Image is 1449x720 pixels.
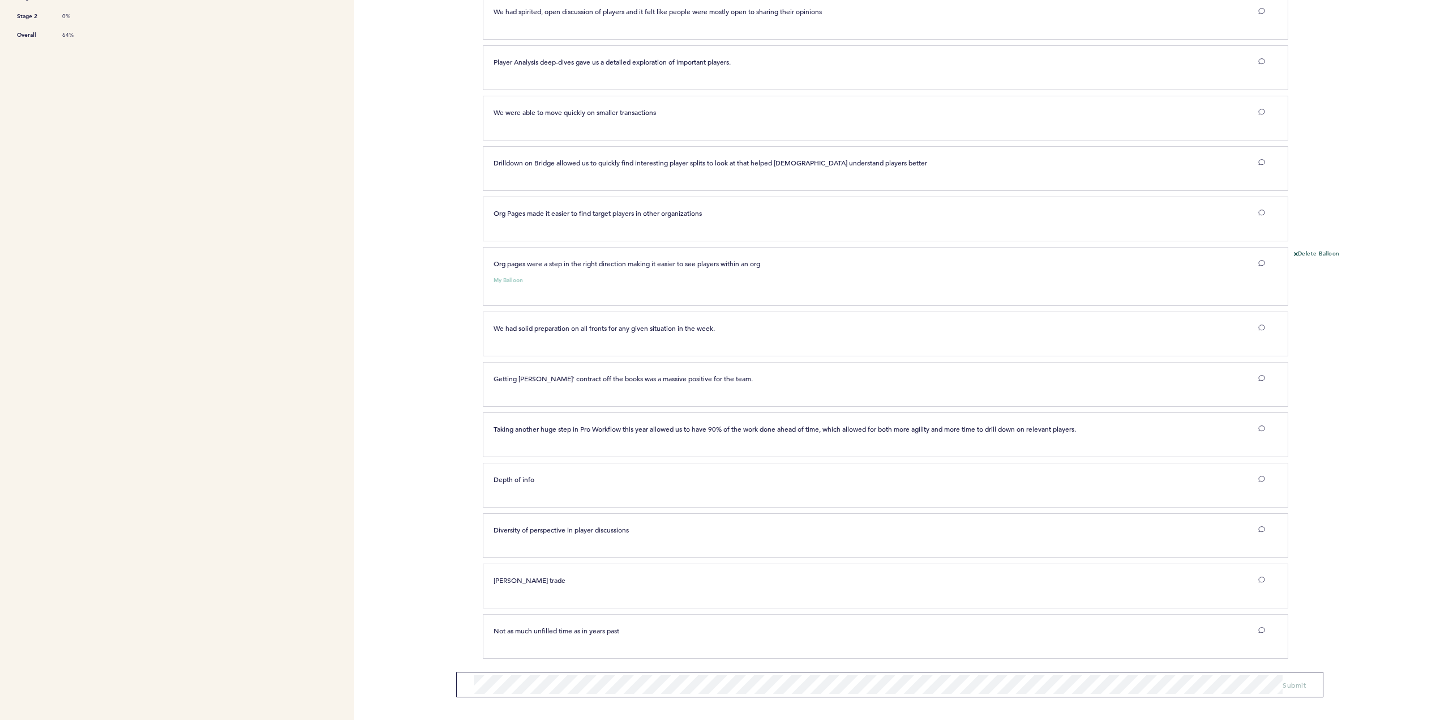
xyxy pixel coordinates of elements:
span: Getting [PERSON_NAME]' contract off the books was a massive positive for the team. [494,374,753,383]
span: Org pages were a step in the right direction making it easier to see players within an org [494,259,760,268]
span: Taking another huge step in Pro Workflow this year allowed us to have 90% of the work done ahead ... [494,424,1076,433]
span: We had solid preparation on all fronts for any given situation in the week. [494,323,715,333]
span: Depth of info [494,475,534,484]
span: Org Pages made it easier to find target players in other organizations [494,208,702,218]
button: Submit [1283,679,1306,691]
span: Overall [17,29,51,41]
span: Not as much unfilled time as in years past [494,626,619,635]
span: We had spirited, open discussion of players and it felt like people were mostly open to sharing t... [494,7,822,16]
span: Player Analysis deep-dives gave us a detailed exploration of important players. [494,57,731,66]
span: 64% [62,31,96,39]
span: Drilldown on Bridge allowed us to quickly find interesting player splits to look at that helped [... [494,158,927,167]
span: [PERSON_NAME] trade [494,576,565,585]
span: Stage 2 [17,11,51,22]
span: We were able to move quickly on smaller transactions [494,108,656,117]
span: 0% [62,12,96,20]
span: Diversity of perspective in player discussions [494,525,629,534]
small: My Balloon [494,278,523,283]
button: Delete Balloon [1294,250,1340,259]
span: Submit [1283,680,1306,689]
